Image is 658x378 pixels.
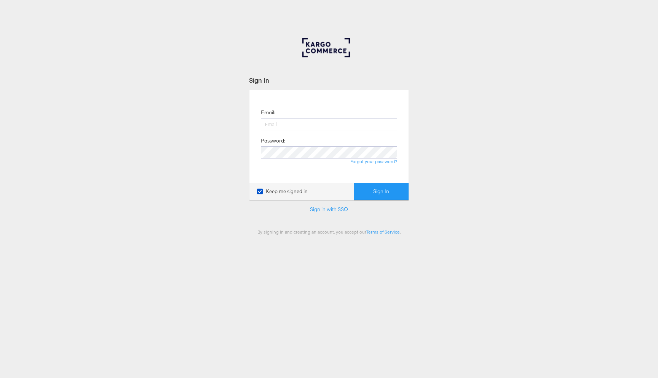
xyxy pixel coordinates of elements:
label: Email: [261,109,275,116]
div: By signing in and creating an account, you accept our . [249,229,409,235]
a: Terms of Service [366,229,400,235]
input: Email [261,118,397,130]
button: Sign In [354,183,409,200]
label: Keep me signed in [257,188,308,195]
label: Password: [261,137,285,144]
div: Sign In [249,76,409,85]
a: Forgot your password? [350,159,397,164]
a: Sign in with SSO [310,206,348,213]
